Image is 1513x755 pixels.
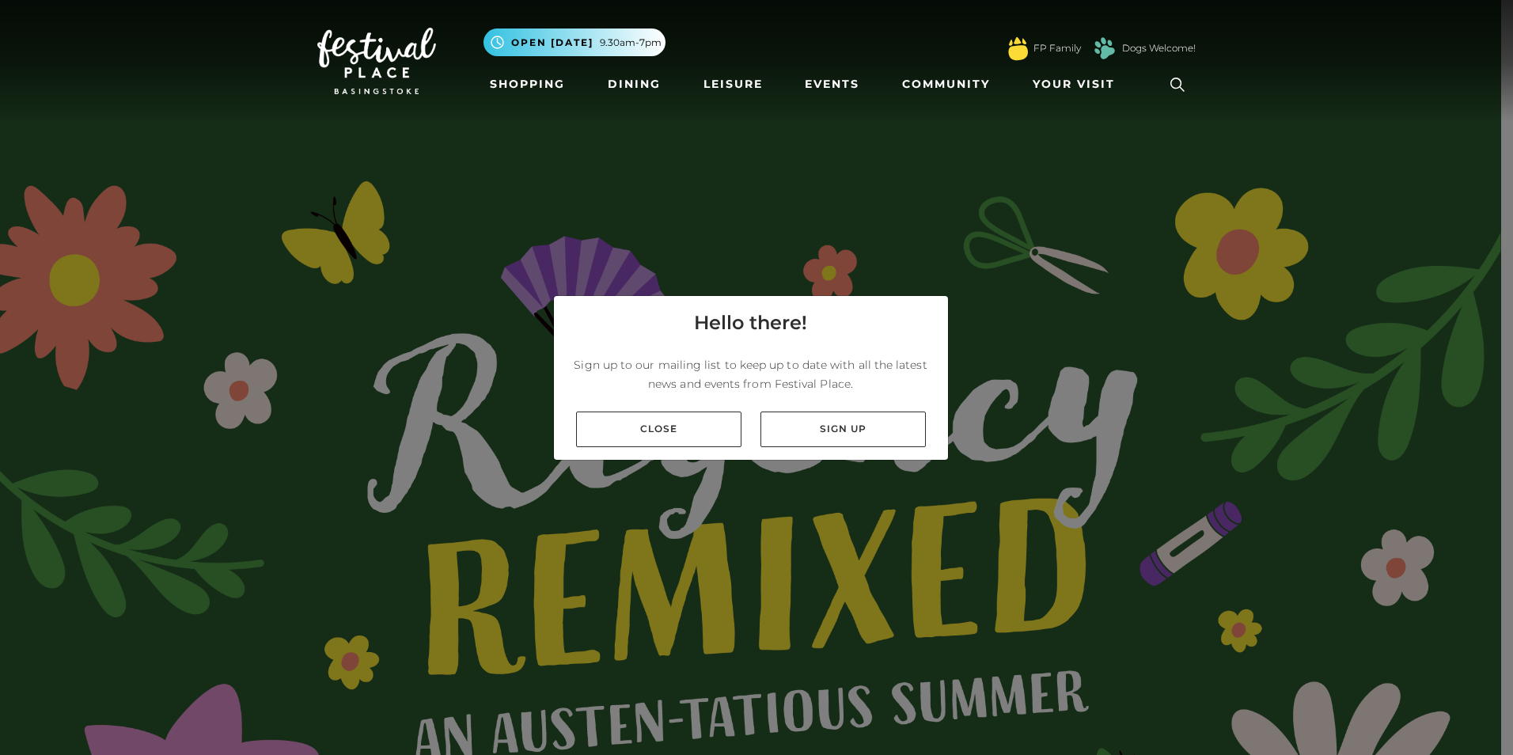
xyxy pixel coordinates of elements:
img: Festival Place Logo [317,28,436,94]
a: FP Family [1033,41,1081,55]
a: Leisure [697,70,769,99]
span: Your Visit [1033,76,1115,93]
p: Sign up to our mailing list to keep up to date with all the latest news and events from Festival ... [567,355,935,393]
a: Dogs Welcome! [1122,41,1196,55]
a: Sign up [760,412,926,447]
a: Close [576,412,741,447]
a: Your Visit [1026,70,1129,99]
a: Shopping [483,70,571,99]
span: 9.30am-7pm [600,36,662,50]
a: Community [896,70,996,99]
a: Dining [601,70,667,99]
button: Open [DATE] 9.30am-7pm [483,28,665,56]
h4: Hello there! [694,309,807,337]
span: Open [DATE] [511,36,593,50]
a: Events [798,70,866,99]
